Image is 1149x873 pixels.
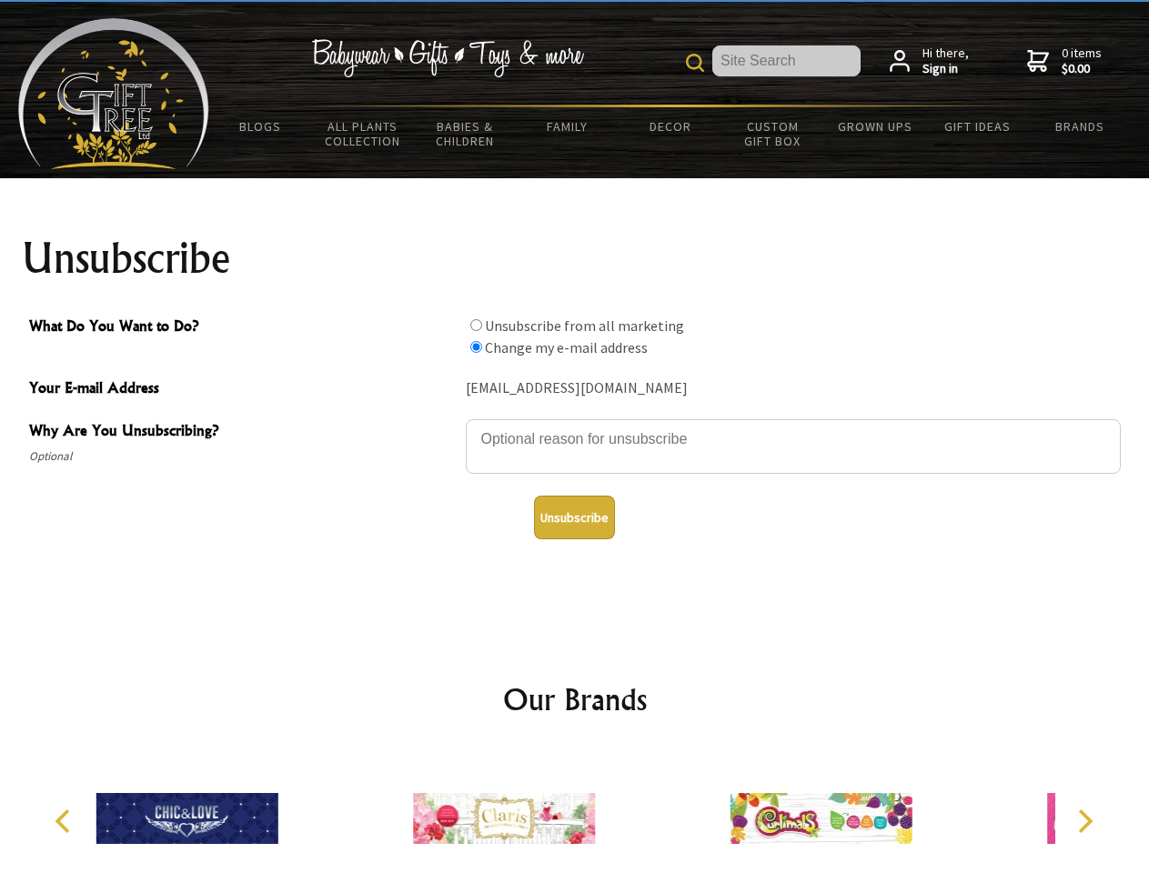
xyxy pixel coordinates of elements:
[517,107,620,145] a: Family
[1062,45,1102,77] span: 0 items
[312,107,415,160] a: All Plants Collection
[721,107,824,160] a: Custom Gift Box
[29,419,457,446] span: Why Are You Unsubscribing?
[470,341,482,353] input: What Do You Want to Do?
[29,446,457,467] span: Optional
[922,61,969,77] strong: Sign in
[1027,45,1102,77] a: 0 items$0.00
[1064,801,1104,841] button: Next
[470,319,482,331] input: What Do You Want to Do?
[485,316,684,335] label: Unsubscribe from all marketing
[712,45,861,76] input: Site Search
[311,39,584,77] img: Babywear - Gifts - Toys & more
[36,677,1114,721] h2: Our Brands
[485,338,648,356] label: Change my e-mail address
[619,107,721,145] a: Decor
[209,107,312,145] a: BLOGS
[466,419,1121,474] textarea: Why Are You Unsubscribing?
[890,45,969,77] a: Hi there,Sign in
[823,107,926,145] a: Grown Ups
[29,315,457,341] span: What Do You Want to Do?
[45,801,86,841] button: Previous
[29,376,457,403] span: Your E-mail Address
[922,45,969,77] span: Hi there,
[926,107,1029,145] a: Gift Ideas
[686,54,704,72] img: product search
[18,18,209,169] img: Babyware - Gifts - Toys and more...
[414,107,517,160] a: Babies & Children
[1062,61,1102,77] strong: $0.00
[1029,107,1132,145] a: Brands
[466,375,1121,403] div: [EMAIL_ADDRESS][DOMAIN_NAME]
[534,496,615,539] button: Unsubscribe
[22,236,1128,280] h1: Unsubscribe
